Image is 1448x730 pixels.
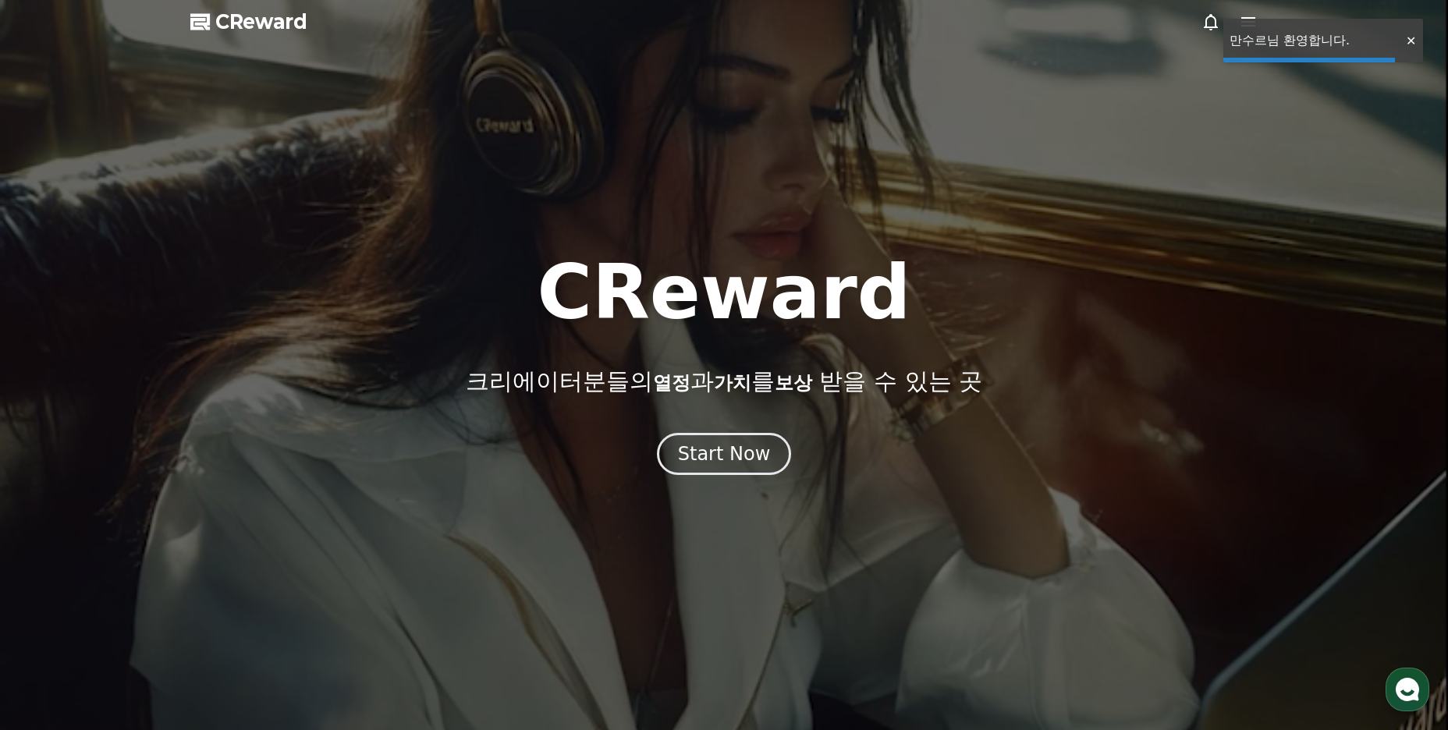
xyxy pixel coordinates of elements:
[466,367,982,395] p: 크리에이터분들의 과 를 받을 수 있는 곳
[775,372,812,394] span: 보상
[190,9,307,34] a: CReward
[714,372,751,394] span: 가치
[653,372,690,394] span: 열정
[657,448,792,463] a: Start Now
[537,255,910,330] h1: CReward
[678,441,771,466] div: Start Now
[215,9,307,34] span: CReward
[657,433,792,475] button: Start Now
